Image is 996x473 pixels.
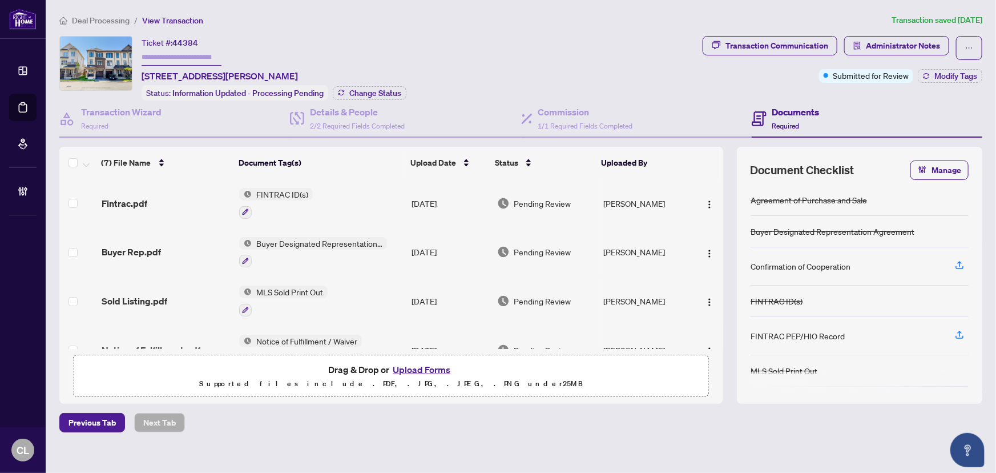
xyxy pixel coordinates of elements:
[102,245,161,259] span: Buyer Rep.pdf
[239,286,252,298] img: Status Icon
[514,295,571,307] span: Pending Review
[333,86,406,100] button: Change Status
[81,122,108,130] span: Required
[853,42,861,50] span: solution
[407,228,492,277] td: [DATE]
[599,228,693,277] td: [PERSON_NAME]
[310,105,405,119] h4: Details & People
[72,15,130,26] span: Deal Processing
[751,225,914,238] div: Buyer Designated Representation Agreement
[497,197,510,210] img: Document Status
[705,347,714,356] img: Logo
[599,179,693,228] td: [PERSON_NAME]
[751,364,817,377] div: MLS Sold Print Out
[497,344,510,356] img: Document Status
[252,335,362,347] span: Notice of Fulfillment / Waiver
[751,162,854,178] span: Document Checklist
[172,38,198,48] span: 44384
[599,326,693,375] td: [PERSON_NAME]
[410,157,456,169] span: Upload Date
[705,298,714,307] img: Logo
[142,15,203,26] span: View Transaction
[328,362,454,377] span: Drag & Drop or
[599,276,693,326] td: [PERSON_NAME]
[406,147,490,179] th: Upload Date
[74,355,709,398] span: Drag & Drop orUpload FormsSupported files include .PDF, .JPG, .JPEG, .PNG under25MB
[134,413,185,432] button: Next Tab
[892,14,982,27] article: Transaction saved [DATE]
[703,36,837,55] button: Transaction Communication
[495,157,518,169] span: Status
[389,362,454,377] button: Upload Forms
[234,147,406,179] th: Document Tag(s)
[514,344,571,356] span: Pending Review
[407,276,492,326] td: [DATE]
[142,85,328,101] div: Status:
[705,249,714,258] img: Logo
[142,69,298,83] span: [STREET_ADDRESS][PERSON_NAME]
[751,260,850,272] div: Confirmation of Cooperation
[700,341,719,359] button: Logo
[239,188,252,201] img: Status Icon
[700,292,719,310] button: Logo
[252,286,328,298] span: MLS Sold Print Out
[705,200,714,209] img: Logo
[910,161,969,180] button: Manage
[142,36,198,49] div: Ticket #:
[17,442,29,458] span: CL
[172,88,324,98] span: Information Updated - Processing Pending
[751,194,867,206] div: Agreement of Purchase and Sale
[102,343,200,357] span: Notice of Fulfillment.pdf
[497,246,510,258] img: Document Status
[490,147,596,179] th: Status
[514,246,571,258] span: Pending Review
[950,433,985,467] button: Open asap
[60,37,132,90] img: IMG-E12231304_1.jpg
[725,37,828,55] div: Transaction Communication
[932,161,961,179] span: Manage
[538,122,633,130] span: 1/1 Required Fields Completed
[252,188,313,201] span: FINTRAC ID(s)
[538,105,633,119] h4: Commission
[772,122,800,130] span: Required
[102,157,151,169] span: (7) File Name
[68,414,116,432] span: Previous Tab
[59,17,67,25] span: home
[700,194,719,213] button: Logo
[596,147,690,179] th: Uploaded By
[934,72,977,80] span: Modify Tags
[239,237,252,250] img: Status Icon
[252,237,387,250] span: Buyer Designated Representation Agreement
[751,330,845,342] div: FINTRAC PEP/HIO Record
[59,413,125,432] button: Previous Tab
[239,335,362,366] button: Status IconNotice of Fulfillment / Waiver
[134,14,138,27] li: /
[407,179,492,228] td: [DATE]
[700,243,719,261] button: Logo
[239,237,387,268] button: Status IconBuyer Designated Representation Agreement
[965,44,973,52] span: ellipsis
[239,335,252,347] img: Status Icon
[407,326,492,375] td: [DATE]
[514,197,571,210] span: Pending Review
[310,122,405,130] span: 2/2 Required Fields Completed
[497,295,510,307] img: Document Status
[81,105,162,119] h4: Transaction Wizard
[239,188,313,219] button: Status IconFINTRAC ID(s)
[772,105,820,119] h4: Documents
[751,295,803,307] div: FINTRAC ID(s)
[80,377,702,391] p: Supported files include .PDF, .JPG, .JPEG, .PNG under 25 MB
[866,37,940,55] span: Administrator Notes
[97,147,235,179] th: (7) File Name
[102,294,167,308] span: Sold Listing.pdf
[918,69,982,83] button: Modify Tags
[833,69,909,82] span: Submitted for Review
[102,197,147,210] span: Fintrac.pdf
[349,89,401,97] span: Change Status
[239,286,328,316] button: Status IconMLS Sold Print Out
[844,36,949,55] button: Administrator Notes
[9,9,37,30] img: logo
